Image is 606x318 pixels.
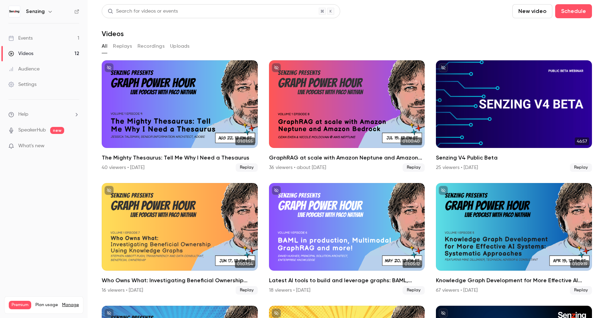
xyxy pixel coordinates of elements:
[105,63,114,72] button: unpublished
[436,60,592,172] a: 46:57Senzing V4 Public Beta25 viewers • [DATE]Replay
[8,50,33,57] div: Videos
[269,183,425,295] li: Latest AI tools to build and leverage graphs: BAML, Multimodal GraphRAG, and Hyperdimensional Com...
[50,127,64,134] span: new
[403,286,425,295] span: Replay
[105,309,114,318] button: unpublished
[102,41,107,52] button: All
[71,143,79,149] iframe: Noticeable Trigger
[102,29,124,38] h1: Videos
[235,137,255,145] span: 01:01:55
[570,286,592,295] span: Replay
[439,186,448,195] button: unpublished
[436,164,478,171] div: 25 viewers • [DATE]
[8,66,40,73] div: Audience
[436,287,478,294] div: 67 viewers • [DATE]
[269,164,326,171] div: 36 viewers • about [DATE]
[272,309,281,318] button: unpublished
[18,142,45,150] span: What's new
[8,111,79,118] li: help-dropdown-opener
[35,302,58,308] span: Plan usage
[269,287,310,294] div: 18 viewers • [DATE]
[62,302,79,308] a: Manage
[102,287,143,294] div: 16 viewers • [DATE]
[439,309,448,318] button: unpublished
[18,127,46,134] a: SpeakerHub
[403,260,422,268] span: 01:05:12
[9,6,20,17] img: Senzing
[269,60,425,172] a: 01:00:40GraphRAG at scale with Amazon Neptune and Amazon Bedrock36 viewers • about [DATE]Replay
[113,41,132,52] button: Replays
[8,81,36,88] div: Settings
[436,154,592,162] h2: Senzing V4 Public Beta
[108,8,178,15] div: Search for videos or events
[9,301,31,309] span: Premium
[439,63,448,72] button: unpublished
[436,60,592,172] li: Senzing V4 Public Beta
[436,276,592,285] h2: Knowledge Graph Development for More Effective AI Systems: Systematic Approaches
[272,63,281,72] button: unpublished
[400,137,422,145] span: 01:00:40
[8,35,33,42] div: Events
[102,60,258,172] li: The Mighty Thesaurus: Tell Me Why I Need a Thesaurus
[26,8,45,15] h6: Senzing
[235,260,255,268] span: 01:07:54
[272,186,281,195] button: unpublished
[570,163,592,172] span: Replay
[436,183,592,295] a: 01:09:19Knowledge Graph Development for More Effective AI Systems: Systematic Approaches67 viewer...
[102,4,592,314] section: Videos
[105,186,114,195] button: unpublished
[137,41,164,52] button: Recordings
[555,4,592,18] button: Schedule
[269,276,425,285] h2: Latest AI tools to build and leverage graphs: BAML, Multimodal GraphRAG, and Hyperdimensional Com...
[236,163,258,172] span: Replay
[102,183,258,295] li: Who Owns What: Investigating Beneficial Ownership Using Knowledge Graphs
[436,183,592,295] li: Knowledge Graph Development for More Effective AI Systems: Systematic Approaches
[102,164,144,171] div: 40 viewers • [DATE]
[570,260,589,268] span: 01:09:19
[269,60,425,172] li: GraphRAG at scale with Amazon Neptune and Amazon Bedrock
[575,137,589,145] span: 46:57
[18,111,28,118] span: Help
[102,276,258,285] h2: Who Owns What: Investigating Beneficial Ownership Using Knowledge Graphs
[269,154,425,162] h2: GraphRAG at scale with Amazon Neptune and Amazon Bedrock
[512,4,552,18] button: New video
[102,154,258,162] h2: The Mighty Thesaurus: Tell Me Why I Need a Thesaurus
[403,163,425,172] span: Replay
[269,183,425,295] a: 01:05:12Latest AI tools to build and leverage graphs: BAML, Multimodal GraphRAG, and Hyperdimensi...
[102,183,258,295] a: 01:07:54Who Owns What: Investigating Beneficial Ownership Using Knowledge Graphs16 viewers • [DAT...
[102,60,258,172] a: 01:01:55The Mighty Thesaurus: Tell Me Why I Need a Thesaurus40 viewers • [DATE]Replay
[170,41,190,52] button: Uploads
[236,286,258,295] span: Replay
